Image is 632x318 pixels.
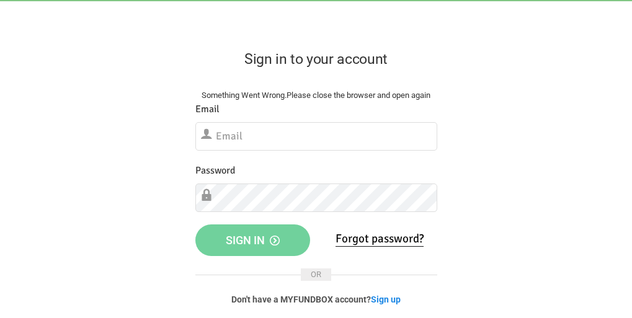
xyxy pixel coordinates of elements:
span: OR [301,268,331,281]
div: Something Went Wrong.Please close the browser and open again [195,89,437,102]
h2: Sign in to your account [195,48,437,70]
button: Sign in [195,224,310,257]
label: Password [195,163,235,179]
a: Forgot password? [336,231,424,247]
p: Don't have a MYFUNDBOX account? [195,293,437,306]
span: Sign in [226,234,280,247]
input: Email [195,122,437,151]
label: Email [195,102,220,117]
a: Sign up [371,294,401,304]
